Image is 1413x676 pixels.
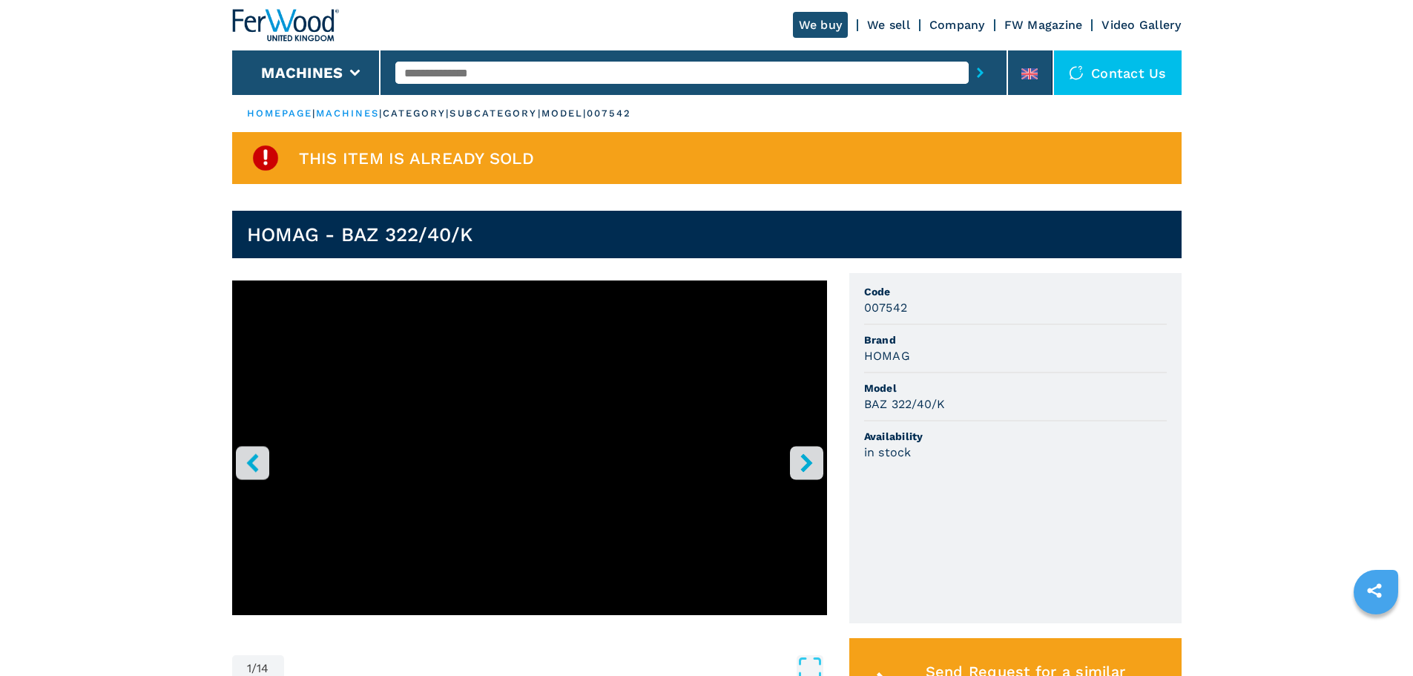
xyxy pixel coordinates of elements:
[867,18,910,32] a: We sell
[232,280,827,640] div: Go to Slide 1
[261,64,343,82] button: Machines
[790,446,823,479] button: right-button
[1054,50,1182,95] div: Contact us
[541,107,587,120] p: model |
[1356,572,1393,609] a: sharethis
[383,107,450,120] p: category |
[232,280,827,615] iframe: CNC For Routing, Drilling And Edgebanding in action - HOMAG BAZ 322/40/K - Ferwoodgroup - 007542
[1004,18,1083,32] a: FW Magazine
[247,108,313,119] a: HOMEPAGE
[299,150,534,167] span: This item is already sold
[864,429,1167,444] span: Availability
[864,444,912,461] h3: in stock
[1101,18,1181,32] a: Video Gallery
[864,347,910,364] h3: HOMAG
[929,18,985,32] a: Company
[449,107,541,120] p: subcategory |
[793,12,849,38] a: We buy
[312,108,315,119] span: |
[379,108,382,119] span: |
[587,107,631,120] p: 007542
[864,299,908,316] h3: 007542
[251,663,257,675] span: /
[232,9,339,42] img: Ferwood
[1069,65,1084,80] img: Contact us
[247,663,251,675] span: 1
[864,396,946,413] h3: BAZ 322/40/K
[864,284,1167,299] span: Code
[316,108,380,119] a: machines
[247,223,473,246] h1: HOMAG - BAZ 322/40/K
[251,143,280,173] img: SoldProduct
[236,446,269,479] button: left-button
[969,56,992,90] button: submit-button
[864,381,1167,396] span: Model
[1350,609,1402,665] iframe: Chat
[257,663,269,675] span: 14
[864,332,1167,347] span: Brand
